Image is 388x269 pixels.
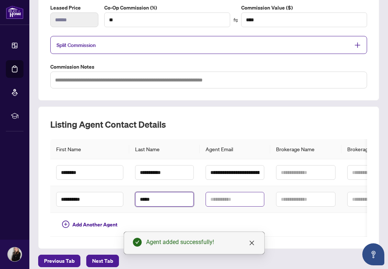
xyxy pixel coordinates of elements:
div: Agent added successfully! [146,238,255,247]
span: Add Another Agent [72,221,117,229]
span: Previous Tab [44,255,75,267]
span: check-circle [133,238,142,247]
th: Agent Email [200,139,270,159]
label: Co-Op Commission (%) [104,4,230,12]
button: Next Tab [86,255,119,267]
th: Brokerage Name [270,139,341,159]
label: Commission Value ($) [241,4,367,12]
span: Next Tab [92,255,113,267]
span: plus-circle [62,221,69,228]
span: swap [233,18,238,23]
h2: Listing Agent Contact Details [50,119,367,130]
button: Add Another Agent [56,219,123,230]
th: Last Name [129,139,200,159]
a: Close [248,239,256,247]
img: Profile Icon [8,247,22,261]
th: First Name [50,139,129,159]
button: Previous Tab [38,255,80,267]
span: close [249,240,255,246]
span: Split Commission [57,42,96,48]
button: Open asap [362,243,384,265]
span: plus [354,42,361,48]
div: Split Commission [50,36,367,54]
label: Leased Price [50,4,98,12]
img: logo [6,6,23,19]
label: Commission Notes [50,63,367,71]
